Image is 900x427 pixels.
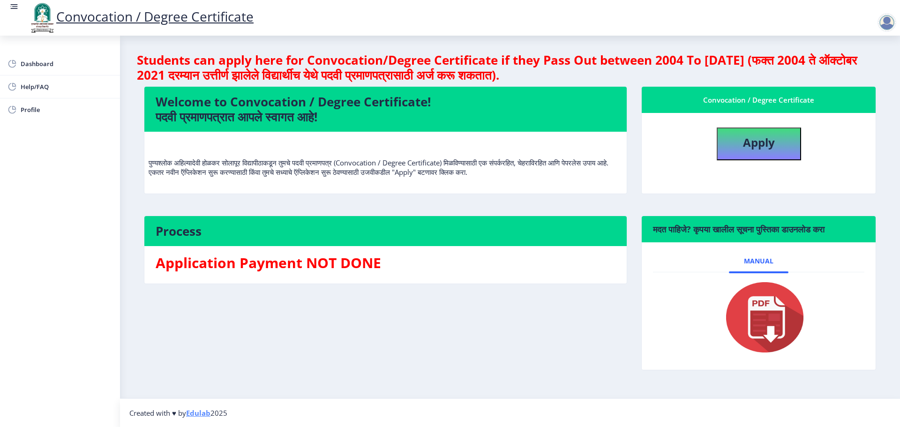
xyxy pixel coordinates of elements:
[712,280,806,355] img: pdf.png
[156,254,615,272] h3: Application Payment NOT DONE
[744,257,773,265] span: Manual
[653,94,864,105] div: Convocation / Degree Certificate
[28,7,254,25] a: Convocation / Degree Certificate
[729,250,788,272] a: Manual
[137,52,883,82] h4: Students can apply here for Convocation/Degree Certificate if they Pass Out between 2004 To [DATE...
[149,139,622,177] p: पुण्यश्लोक अहिल्यादेवी होळकर सोलापूर विद्यापीठाकडून तुमचे पदवी प्रमाणपत्र (Convocation / Degree C...
[21,104,112,115] span: Profile
[156,94,615,124] h4: Welcome to Convocation / Degree Certificate! पदवी प्रमाणपत्रात आपले स्वागत आहे!
[717,127,801,160] button: Apply
[28,2,56,34] img: logo
[129,408,227,418] span: Created with ♥ by 2025
[21,58,112,69] span: Dashboard
[186,408,210,418] a: Edulab
[653,224,864,235] h6: मदत पाहिजे? कृपया खालील सूचना पुस्तिका डाउनलोड करा
[743,135,775,150] b: Apply
[21,81,112,92] span: Help/FAQ
[156,224,615,239] h4: Process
